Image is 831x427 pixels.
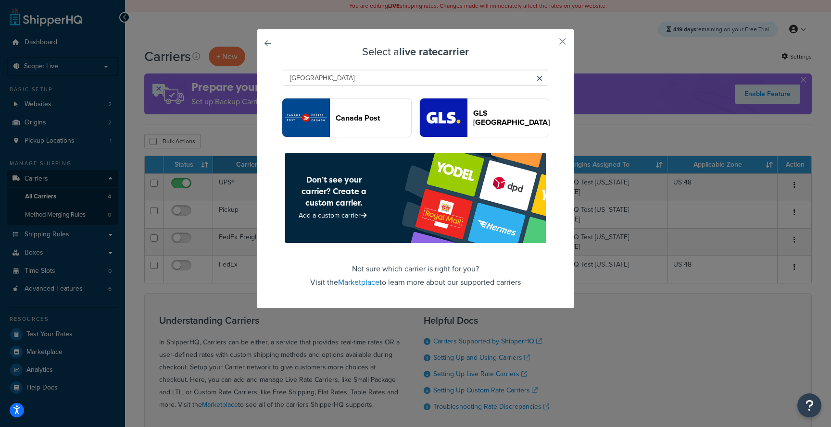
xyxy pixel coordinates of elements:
[281,153,550,289] footer: Not sure which carrier is right for you? Visit the to learn more about our supported carriers
[797,393,821,417] button: Open Resource Center
[281,46,550,58] h3: Select a
[473,109,550,127] header: GLS [GEOGRAPHIC_DATA]
[291,174,377,208] h4: Don’t see your carrier? Create a custom carrier.
[299,210,369,220] a: Add a custom carrier
[338,277,379,288] a: Marketplace
[336,113,411,122] header: Canada Post
[282,98,412,137] button: canadaPost logoCanada Post
[419,98,549,137] button: glsCanada logoGLS [GEOGRAPHIC_DATA]
[537,72,542,85] span: Clear search query
[284,70,547,86] input: Search Carriers
[399,44,469,60] strong: live rate carrier
[282,98,329,137] img: canadaPost logo
[420,98,467,137] img: glsCanada logo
